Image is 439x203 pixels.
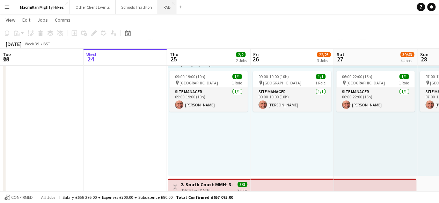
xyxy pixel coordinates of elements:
span: 1 Role [399,80,409,85]
button: Other Client Events [70,0,116,14]
span: Edit [22,17,30,23]
div: BST [43,41,50,46]
div: 3 jobs [237,187,247,193]
div: 3 Jobs [317,58,330,63]
span: Total Confirmed £657 075.00 [176,195,233,200]
span: 09:00-19:00 (10h) [175,74,205,79]
a: Edit [20,15,33,24]
h3: 2. South Coast MMH- 3 day role [181,181,233,188]
span: [GEOGRAPHIC_DATA] [263,80,301,85]
span: Week 39 [23,41,41,46]
div: [DATE] [6,40,22,47]
span: Thu [170,51,178,58]
span: [GEOGRAPHIC_DATA] [180,80,218,85]
div: 2 Jobs [236,58,247,63]
span: 1/1 [316,74,325,79]
span: View [6,17,15,23]
button: RAB [158,0,176,14]
app-job-card: 09:00-19:00 (10h)1/1 [GEOGRAPHIC_DATA]1 RoleSite Manager1/109:00-19:00 (10h)[PERSON_NAME] [253,71,331,112]
span: Jobs [37,17,48,23]
app-card-role: Site Manager1/109:00-19:00 (10h)[PERSON_NAME] [169,88,248,112]
span: 28 [419,55,429,63]
app-card-role: Site Manager1/109:00-19:00 (10h)[PERSON_NAME] [253,88,331,112]
span: Comms [55,17,71,23]
span: 1/1 [399,74,409,79]
span: Fri [253,51,259,58]
span: [GEOGRAPHIC_DATA] [346,80,385,85]
app-job-card: 06:00-22:00 (16h)1/1 [GEOGRAPHIC_DATA]1 RoleSite Manager1/106:00-22:00 (16h)[PERSON_NAME] [336,71,415,112]
span: 22/23 [317,52,331,57]
div: Salary £656 295.00 + Expenses £700.00 + Subsistence £80.00 = [63,195,233,200]
span: Wed [86,51,96,58]
span: 1 Role [232,80,242,85]
a: Comms [52,15,73,24]
span: 3/3 [237,182,247,187]
span: 26 [252,55,259,63]
span: 1 Role [315,80,325,85]
span: Confirmed [11,195,33,200]
div: [DATE] → [DATE] [181,188,233,193]
span: 24 [85,55,96,63]
span: Sun [420,51,429,58]
app-job-card: 09:00-19:00 (10h)1/1 [GEOGRAPHIC_DATA]1 RoleSite Manager1/109:00-19:00 (10h)[PERSON_NAME] [169,71,248,112]
button: Confirmed [3,194,34,201]
span: 06:00-22:00 (16h) [342,74,372,79]
div: 4 Jobs [401,58,414,63]
a: View [3,15,18,24]
span: All jobs [40,195,57,200]
span: 27 [336,55,344,63]
span: Tue [3,51,11,58]
span: 2/2 [236,52,246,57]
span: 1/1 [232,74,242,79]
app-card-role: Site Manager1/106:00-22:00 (16h)[PERSON_NAME] [336,88,415,112]
button: Macmillan Mighty Hikes [14,0,70,14]
span: 09:00-19:00 (10h) [258,74,289,79]
span: 23 [2,55,11,63]
span: 39/43 [400,52,414,57]
span: 25 [169,55,178,63]
span: Sat [337,51,344,58]
button: Schools Triathlon [116,0,158,14]
a: Jobs [35,15,51,24]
